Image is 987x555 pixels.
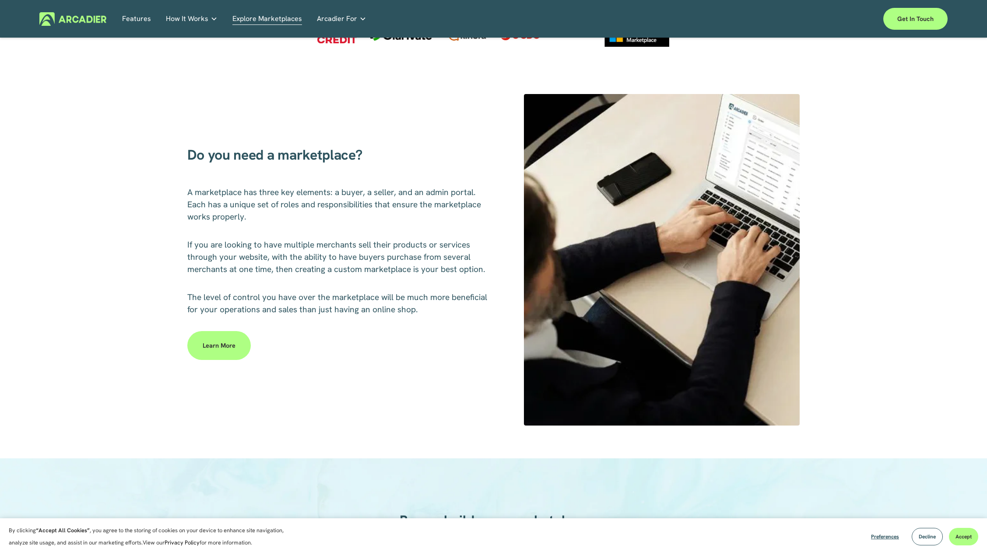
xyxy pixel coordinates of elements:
[187,292,489,315] span: The level of control you have over the marketplace will be much more beneficial for your operatio...
[864,528,906,545] button: Preferences
[122,12,151,25] a: Features
[871,533,899,540] span: Preferences
[36,527,90,534] strong: “Accept All Cookies”
[919,533,936,540] span: Decline
[187,146,362,164] span: Do you need a marketplace?
[39,12,106,26] img: Arcadier
[232,12,302,25] a: Explore Marketplaces
[187,331,251,360] a: Learn more
[400,511,587,530] strong: Buy vs build your marketplace
[943,513,987,555] iframe: Chat Widget
[883,8,948,30] a: Get in touch
[166,13,208,25] span: How It Works
[912,528,943,545] button: Decline
[317,12,366,25] a: folder dropdown
[187,239,485,275] span: If you are looking to have multiple merchants sell their products or services through your websit...
[187,187,483,222] span: A marketplace has three key elements: a buyer, a seller, and an admin portal. Each has a unique s...
[165,539,200,546] a: Privacy Policy
[9,524,293,549] p: By clicking , you agree to the storing of cookies on your device to enhance site navigation, anal...
[317,13,357,25] span: Arcadier For
[166,12,218,25] a: folder dropdown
